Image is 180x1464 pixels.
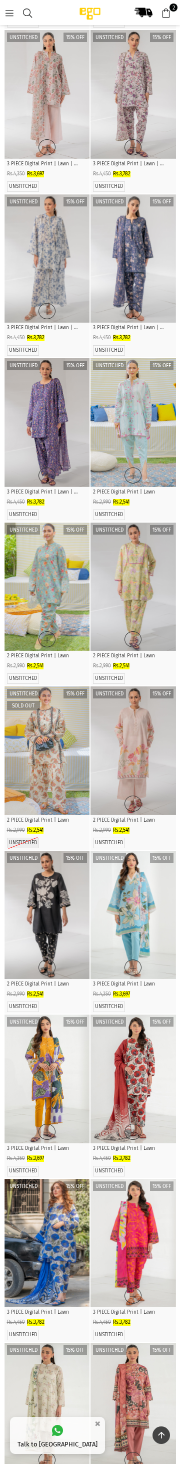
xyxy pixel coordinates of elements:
[90,358,176,487] img: Sunshine 2 Piece
[113,1155,130,1161] span: Rs.3,782
[90,358,176,487] a: 1 / 52 / 53 / 54 / 55 / 5
[7,853,40,863] label: Unstitched
[90,358,176,487] div: 1 / 5
[93,827,111,833] span: Rs.2,990
[63,853,87,863] label: 15% off
[113,499,129,505] span: Rs.2,541
[9,512,37,518] a: UNSTITCHED
[7,817,82,824] p: 2 PIECE Digital Print | Lawn
[93,817,168,824] p: 2 PIECE Digital Print | Lawn
[95,512,123,518] a: UNSTITCHED
[124,1124,141,1140] a: Quick Shop
[7,981,82,988] p: 2 PIECE Digital Print | Lawn
[113,1319,130,1325] span: Rs.3,782
[4,686,90,815] img: Paisley Garden 2 Piece
[63,1017,87,1027] label: 15% off
[95,1332,123,1338] a: UNSTITCHED
[150,1017,173,1027] label: 15% off
[90,851,176,980] div: 1 / 4
[157,4,175,22] a: 2
[93,1017,126,1027] label: UNSTITCHED
[93,1309,168,1316] p: 3 PIECE Digital Print | Lawn
[93,171,111,177] span: Rs.4,450
[90,194,176,323] div: 1 / 4
[93,1319,111,1325] span: Rs.4,450
[4,1015,90,1143] a: 1 / 42 / 43 / 44 / 4
[150,197,173,206] label: 15% off
[9,183,37,190] label: UNSTITCHED
[63,1345,87,1355] label: 15% off
[124,796,141,812] a: Quick Shop
[90,1015,176,1143] img: Daylight 3 piece
[93,361,126,370] label: Unstitched
[90,1179,176,1308] div: 1 / 5
[124,959,141,975] a: Quick Shop
[113,991,130,997] span: Rs.3,697
[95,183,123,190] label: UNSTITCHED
[4,30,90,159] img: Mist 3 Piece
[91,1415,103,1432] button: ×
[95,840,123,846] label: UNSTITCHED
[38,139,55,155] a: Quick Shop
[4,358,90,487] div: 1 / 4
[95,347,123,354] a: UNSTITCHED
[124,303,141,319] a: Quick Shop
[27,1155,44,1161] span: Rs.3,697
[150,689,173,698] label: 15% off
[90,30,176,159] a: 1 / 42 / 43 / 44 / 4
[0,9,18,16] a: Menu
[93,981,168,988] p: 3 PIECE Digital Print | Lawn
[93,991,111,997] span: Rs.4,350
[7,335,25,341] span: Rs.4,450
[93,1155,111,1161] span: Rs.4,450
[150,33,173,42] label: 15% off
[38,631,55,647] a: Quick Shop
[93,1181,126,1191] label: UNSTITCHED
[63,33,87,42] label: 15% off
[150,525,173,535] label: 15% off
[95,1168,123,1174] a: UNSTITCHED
[7,324,82,332] p: 3 PIECE Digital Print | Lawn | Chiffon Dupatta
[4,358,90,487] img: Carnival 3 Piece
[90,686,176,815] div: 1 / 3
[38,1124,55,1140] a: Quick Shop
[93,489,168,496] p: 2 PIECE Digital Print | Lawn
[90,1179,176,1308] img: Illusion 3 piece
[7,1319,25,1325] span: Rs.4,450
[4,1015,90,1143] img: Daffodils 3 piece
[9,675,37,682] a: UNSTITCHED
[150,1181,173,1191] label: 15% off
[63,361,87,370] label: 15% off
[9,1168,37,1174] label: UNSTITCHED
[150,853,173,863] label: 15% off
[18,9,36,16] a: Search
[90,523,176,651] a: 1 / 42 / 43 / 44 / 4
[10,1417,105,1454] a: Talk to [GEOGRAPHIC_DATA]
[4,30,90,159] div: 1 / 4
[4,523,90,651] a: 1 / 62 / 63 / 64 / 65 / 66 / 6
[7,663,25,669] span: Rs.2,990
[7,1345,40,1355] label: UNSTITCHED
[93,663,111,669] span: Rs.2,990
[7,499,25,505] span: Rs.4,450
[4,30,90,159] a: 1 / 42 / 43 / 44 / 4
[90,523,176,651] img: Breeze 2 Piece
[27,335,44,341] span: Rs.3,782
[38,1288,55,1304] a: Quick Shop
[124,467,141,483] a: Quick Shop
[93,335,111,341] span: Rs.4,450
[93,689,126,698] label: Unstitched
[93,324,168,332] p: 3 PIECE Digital Print | Lawn | Chiffon Dupatta
[169,4,177,12] span: 2
[90,194,176,323] a: 1 / 42 / 43 / 44 / 4
[4,1179,90,1308] div: 1 / 5
[93,197,126,206] label: Unstitched
[95,675,123,682] label: UNSTITCHED
[7,361,40,370] label: Unstitched
[124,631,141,647] a: Quick Shop
[9,1332,37,1338] a: UNSTITCHED
[93,652,168,660] p: 2 PIECE Digital Print | Lawn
